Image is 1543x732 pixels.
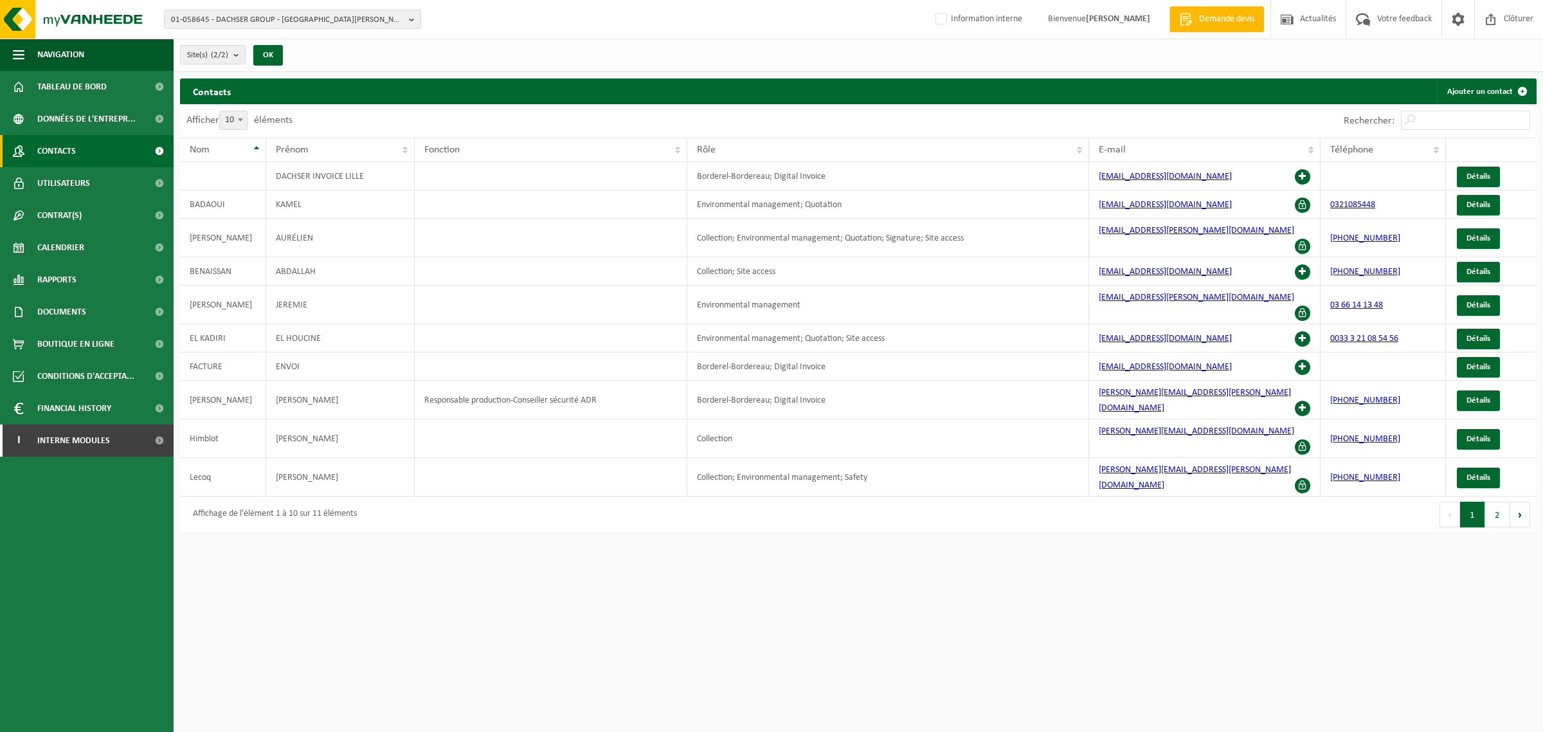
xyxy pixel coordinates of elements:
span: Tableau de bord [37,71,107,103]
span: Détails [1466,334,1490,343]
a: Détails [1457,390,1500,411]
a: Détails [1457,429,1500,450]
a: [PERSON_NAME][EMAIL_ADDRESS][PERSON_NAME][DOMAIN_NAME] [1099,465,1291,490]
td: Himblot [180,419,266,458]
span: Détails [1466,396,1490,405]
span: Détails [1466,234,1490,242]
td: [PERSON_NAME] [266,419,415,458]
span: Utilisateurs [37,167,90,199]
a: Détails [1457,468,1500,488]
span: I [13,425,24,457]
td: Borderel-Bordereau; Digital Invoice [687,162,1089,190]
count: (2/2) [211,51,228,59]
span: Nom [190,145,210,155]
a: Détails [1457,195,1500,215]
a: Détails [1457,295,1500,316]
a: 03 66 14 13 48 [1330,300,1383,310]
td: KAMEL [266,190,415,219]
button: Site(s)(2/2) [180,45,246,64]
span: E-mail [1099,145,1126,155]
td: Collection [687,419,1089,458]
span: Détails [1466,473,1490,482]
a: Détails [1457,167,1500,187]
a: [EMAIL_ADDRESS][DOMAIN_NAME] [1099,200,1232,210]
div: Affichage de l'élément 1 à 10 sur 11 éléments [186,503,357,526]
span: Calendrier [37,232,84,264]
label: Afficher éléments [186,115,293,125]
a: [EMAIL_ADDRESS][DOMAIN_NAME] [1099,267,1232,277]
span: Rapports [37,264,77,296]
td: Environmental management; Quotation; Site access [687,324,1089,352]
a: Demande devis [1169,6,1264,32]
a: 0033 3 21 08 54 56 [1330,334,1398,343]
td: Collection; Environmental management; Quotation; Signature; Site access [687,219,1089,257]
td: [PERSON_NAME] [180,381,266,419]
a: Ajouter un contact [1437,78,1535,104]
span: 10 [220,111,247,129]
a: [EMAIL_ADDRESS][DOMAIN_NAME] [1099,172,1232,181]
span: Détails [1466,172,1490,181]
td: JEREMIE [266,286,415,324]
a: [EMAIL_ADDRESS][DOMAIN_NAME] [1099,362,1232,372]
a: [EMAIL_ADDRESS][PERSON_NAME][DOMAIN_NAME] [1099,293,1294,302]
span: Détails [1466,435,1490,443]
span: Conditions d'accepta... [37,360,134,392]
td: Responsable production-Conseiller sécurité ADR [415,381,687,419]
span: Détails [1466,201,1490,209]
td: BADAOUI [180,190,266,219]
td: Collection; Environmental management; Safety [687,458,1089,497]
span: Détails [1466,268,1490,276]
span: Documents [37,296,86,328]
a: [PHONE_NUMBER] [1330,233,1400,243]
span: Contacts [37,135,76,167]
td: ABDALLAH [266,257,415,286]
a: [PERSON_NAME][EMAIL_ADDRESS][PERSON_NAME][DOMAIN_NAME] [1099,388,1291,413]
td: Environmental management; Quotation [687,190,1089,219]
button: 2 [1485,502,1510,527]
td: AURÉLIEN [266,219,415,257]
button: 1 [1460,502,1485,527]
span: Navigation [37,39,84,71]
span: Téléphone [1330,145,1373,155]
a: [EMAIL_ADDRESS][DOMAIN_NAME] [1099,334,1232,343]
a: [PHONE_NUMBER] [1330,396,1400,405]
button: Previous [1439,502,1460,527]
td: [PERSON_NAME] [266,381,415,419]
a: [PERSON_NAME][EMAIL_ADDRESS][DOMAIN_NAME] [1099,426,1294,436]
a: Détails [1457,357,1500,378]
td: Borderel-Bordereau; Digital Invoice [687,352,1089,381]
span: Interne modules [37,425,110,457]
td: Environmental management [687,286,1089,324]
td: [PERSON_NAME] [180,286,266,324]
span: Rôle [697,145,716,155]
td: ENVOI [266,352,415,381]
span: 10 [219,111,248,130]
button: 01-058645 - DACHSER GROUP - [GEOGRAPHIC_DATA][PERSON_NAME][PERSON_NAME][DEMOGRAPHIC_DATA] ZONE IN... [164,10,421,29]
span: Financial History [37,392,111,425]
button: Next [1510,502,1530,527]
strong: [PERSON_NAME] [1086,14,1150,24]
a: [PHONE_NUMBER] [1330,267,1400,277]
a: Détails [1457,329,1500,349]
span: 01-058645 - DACHSER GROUP - [GEOGRAPHIC_DATA][PERSON_NAME][PERSON_NAME][DEMOGRAPHIC_DATA] ZONE IN... [171,10,404,30]
a: [PHONE_NUMBER] [1330,473,1400,482]
button: OK [253,45,283,66]
h2: Contacts [180,78,244,104]
td: EL KADIRI [180,324,266,352]
label: Information interne [933,10,1022,29]
td: EL HOUCINE [266,324,415,352]
td: Borderel-Bordereau; Digital Invoice [687,381,1089,419]
td: FACTURE [180,352,266,381]
a: [PHONE_NUMBER] [1330,434,1400,444]
td: Collection; Site access [687,257,1089,286]
span: Site(s) [187,46,228,65]
span: Prénom [276,145,309,155]
span: Détails [1466,301,1490,309]
label: Rechercher: [1344,116,1394,126]
td: [PERSON_NAME] [266,458,415,497]
td: BENAISSAN [180,257,266,286]
td: DACHSER INVOICE LILLE [266,162,415,190]
td: Lecoq [180,458,266,497]
a: [EMAIL_ADDRESS][PERSON_NAME][DOMAIN_NAME] [1099,226,1294,235]
span: Contrat(s) [37,199,82,232]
